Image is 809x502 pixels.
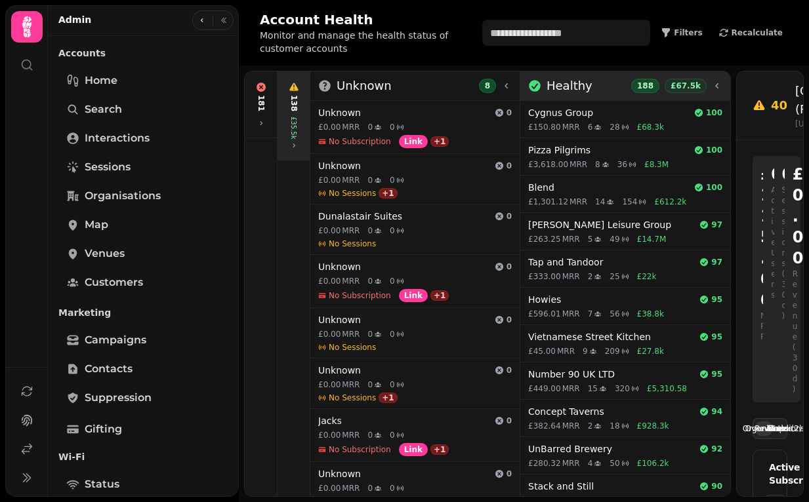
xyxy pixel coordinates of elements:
span: £38.8k [637,309,664,319]
div: Unknown0£0.00MRR00No Sessions+1 [310,154,520,204]
span: 0 [390,483,395,493]
h4: Unknown [318,467,489,480]
h2: Account Health [260,10,472,29]
span: 154 [622,197,637,207]
span: £0.00 [318,276,341,286]
span: 209 [605,346,620,357]
span: 25 [610,271,619,282]
a: Organisations [58,183,228,209]
h3: Healthy [547,77,592,95]
div: 138 [289,95,299,111]
span: 0 [390,430,395,440]
a: Campaigns [58,327,228,353]
span: £5,310.58 [647,383,687,394]
span: 28 [610,122,619,132]
span: MRR [562,271,580,282]
span: 0 [390,175,395,185]
span: 100 [706,182,722,193]
h4: Tap and Tandoor [528,256,694,269]
div: 8 [479,79,496,93]
p: Monitor and manage the health status of customer accounts [260,29,472,55]
span: £150.80 [528,122,561,132]
a: Gifting [58,416,228,442]
span: £14.7M [637,234,667,244]
span: 0 [367,430,373,440]
span: £382.64 [528,421,561,431]
span: 95 [711,369,722,379]
a: Status [58,471,228,497]
span: 92 [711,444,722,454]
span: 0 [367,329,373,339]
span: 0 [367,122,373,132]
span: MRR [342,122,360,132]
span: MRR [562,122,580,132]
div: £35.5k [289,117,299,139]
h4: Unknown [318,106,489,119]
span: 320 [615,383,630,394]
span: £27.8k [637,346,664,357]
span: £0.00 [318,175,341,185]
span: 0 [367,379,373,390]
span: 0 [367,175,373,185]
a: Map [58,212,228,238]
span: 97 [711,257,722,267]
div: [PERSON_NAME] Leisure Group97£263.25MRR549£14.7M [520,213,730,250]
h4: Pizza Pilgrims [528,144,689,157]
div: Vietnamese Street Kitchen95£45.00MRR9209£27.8k [520,325,730,362]
span: 0 [390,225,395,236]
h4: Unknown [318,364,489,377]
span: £280.32 [528,458,561,469]
span: Venues [85,246,125,261]
span: Home [85,73,117,88]
div: Active Subscriptions [764,461,776,487]
span: MRR [562,234,580,244]
span: Interactions [85,130,150,146]
span: MRR [342,276,360,286]
span: Suppression [85,390,152,406]
h4: Unknown [318,159,489,172]
div: Number 90 UK LTD95£449.00MRR15320£5,310.58 [520,362,730,400]
div: Blend100£1,301.12MRR14154£612.2k [520,176,730,213]
span: £22k [637,271,657,282]
span: 4 [588,458,593,469]
span: MRR [562,383,580,394]
span: No Sessions [329,239,376,249]
span: 56 [610,309,619,319]
h4: Blend [528,181,689,194]
span: MRR [342,483,360,493]
div: Jacks0£0.00MRR00No SubscriptionLink+1 [310,409,520,462]
span: 0 [390,122,395,132]
span: No Sessions [329,342,376,353]
span: MRR [570,197,587,207]
span: £0.00 [318,122,341,132]
span: No Subscription [329,290,391,301]
a: Interactions [58,125,228,151]
span: 0 [507,469,512,479]
span: £928.3k [637,421,669,431]
span: £0.00 [318,225,341,236]
span: Filters [674,29,702,37]
div: Concept Taverns94£382.64MRR218£928.3k [520,400,730,437]
span: £1,301.12 [528,197,568,207]
span: £45.00 [528,346,556,357]
span: 97 [711,220,722,230]
h4: Number 90 UK LTD [528,368,694,381]
button: Link [399,289,428,302]
span: 2 [588,421,593,431]
span: 0 [507,315,512,325]
span: 94 [711,406,722,417]
div: + 1 [430,444,449,455]
h3: Unknown [337,77,392,95]
span: No Sessions [329,393,376,403]
a: Sessions [58,154,228,180]
span: 0 [507,211,512,222]
span: £8.3M [644,159,669,170]
span: MRR [342,329,360,339]
span: MRR [342,379,360,390]
span: 0 [390,379,395,390]
a: Contacts [58,356,228,382]
span: MRR [562,421,580,431]
span: £0.00 [318,483,341,493]
span: £3,618.00 [528,159,568,170]
span: Sessions [85,159,131,175]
